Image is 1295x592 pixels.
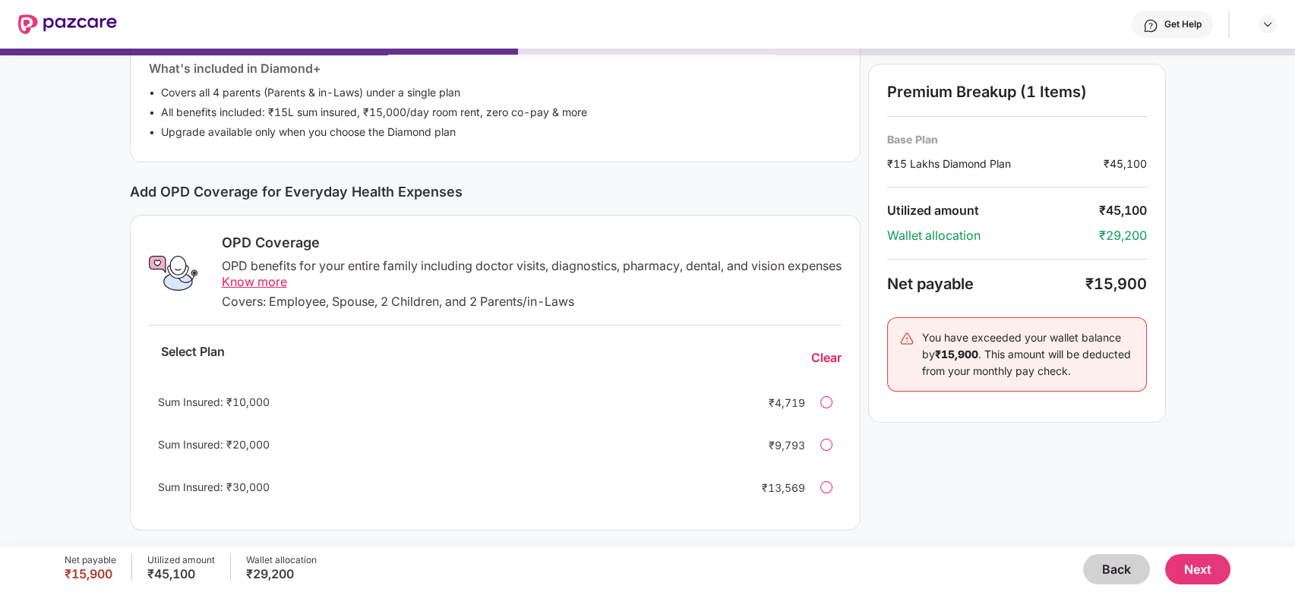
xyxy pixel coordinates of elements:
[1104,156,1147,172] div: ₹45,100
[899,331,914,346] img: svg+xml;base64,PHN2ZyB4bWxucz0iaHR0cDovL3d3dy53My5vcmcvMjAwMC9zdmciIHdpZHRoPSIyNCIgaGVpZ2h0PSIyNC...
[1164,18,1202,30] div: Get Help
[222,258,842,290] div: OPD benefits for your entire family including doctor visits, diagnostics, pharmacy, dental, and v...
[158,395,270,408] span: Sum Insured: ₹10,000
[744,395,805,411] div: ₹4,719
[18,14,117,34] img: New Pazcare Logo
[158,438,270,451] span: Sum Insured: ₹20,000
[922,329,1135,379] div: You have exceeded your wallet balance by . This amount will be deducted from your monthly pay check.
[222,234,842,252] div: OPD Coverage
[149,249,197,298] img: OPD Coverage
[147,554,215,566] div: Utilized amount
[246,554,317,566] div: Wallet allocation
[1099,228,1147,244] div: ₹29,200
[149,124,842,140] li: Upgrade available only when you choose the Diamond plan
[811,350,842,366] div: Clear
[149,84,842,101] li: Covers all 4 parents (Parents & in-Laws) under a single plan
[222,294,842,310] div: Covers: Employee, Spouse, 2 Children, and 2 Parents/in-Laws
[887,203,1099,219] div: Utilized amount
[158,480,270,493] span: Sum Insured: ₹30,000
[149,344,237,372] div: Select Plan
[887,132,1147,146] div: Base Plan
[1083,554,1150,584] button: Back
[935,348,978,361] b: ₹15,900
[65,554,116,566] div: Net payable
[1143,18,1158,33] img: svg+xml;base64,PHN2ZyBpZD0iSGVscC0zMngzMiIgeG1sbnM9Imh0dHA6Ly93d3cudzMub3JnLzIwMDAvc3ZnIiB3aWR0aD...
[1099,203,1147,219] div: ₹45,100
[887,275,1085,293] div: Net payable
[246,566,317,581] div: ₹29,200
[744,437,805,453] div: ₹9,793
[1165,554,1230,584] button: Next
[887,83,1147,101] div: Premium Breakup (1 Items)
[147,566,215,581] div: ₹45,100
[149,59,842,78] div: What's included in Diamond+
[744,480,805,496] div: ₹13,569
[887,156,1104,172] div: ₹15 Lakhs Diamond Plan
[65,566,116,581] div: ₹15,900
[130,184,861,200] div: Add OPD Coverage for Everyday Health Expenses
[887,228,1099,244] div: Wallet allocation
[1262,18,1274,30] img: svg+xml;base64,PHN2ZyBpZD0iRHJvcGRvd24tMzJ4MzIiIHhtbG5zPSJodHRwOi8vd3d3LnczLm9yZy8yMDAwL3N2ZyIgd2...
[149,104,842,121] li: All benefits included: ₹15L sum insured, ₹15,000/day room rent, zero co-pay & more
[1085,275,1147,293] div: ₹15,900
[222,274,287,289] span: Know more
